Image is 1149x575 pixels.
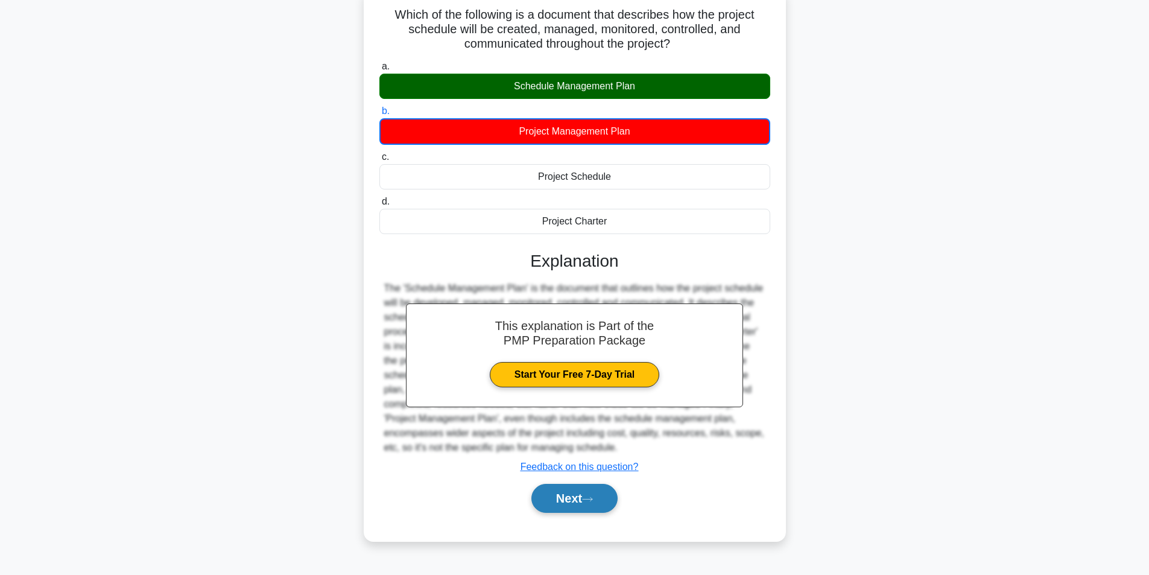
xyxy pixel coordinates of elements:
[531,484,618,513] button: Next
[379,164,770,189] div: Project Schedule
[382,196,390,206] span: d.
[384,281,765,455] div: The 'Schedule Management Plan' is the document that outlines how the project schedule will be dev...
[490,362,659,387] a: Start Your Free 7-Day Trial
[378,7,771,52] h5: Which of the following is a document that describes how the project schedule will be created, man...
[379,118,770,145] div: Project Management Plan
[521,462,639,472] a: Feedback on this question?
[382,106,390,116] span: b.
[379,74,770,99] div: Schedule Management Plan
[382,61,390,71] span: a.
[382,151,389,162] span: c.
[387,251,763,272] h3: Explanation
[379,209,770,234] div: Project Charter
